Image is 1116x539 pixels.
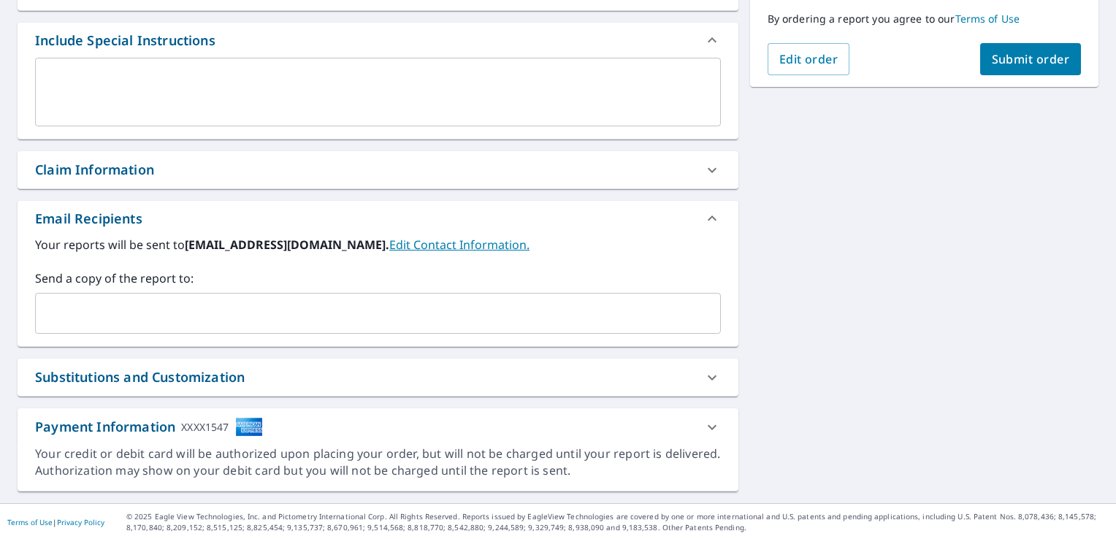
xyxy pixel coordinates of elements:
a: Terms of Use [955,12,1020,26]
span: Submit order [992,51,1070,67]
div: Payment Information [35,417,263,437]
a: Privacy Policy [57,517,104,527]
button: Edit order [768,43,850,75]
div: Payment InformationXXXX1547cardImage [18,408,738,446]
p: | [7,518,104,527]
a: Terms of Use [7,517,53,527]
div: XXXX1547 [181,417,229,437]
div: Your credit or debit card will be authorized upon placing your order, but will not be charged unt... [35,446,721,479]
div: Include Special Instructions [35,31,215,50]
div: Claim Information [18,151,738,188]
b: [EMAIL_ADDRESS][DOMAIN_NAME]. [185,237,389,253]
span: Edit order [779,51,838,67]
img: cardImage [235,417,263,437]
a: EditContactInfo [389,237,530,253]
div: Substitutions and Customization [35,367,245,387]
button: Submit order [980,43,1082,75]
label: Send a copy of the report to: [35,269,721,287]
div: Email Recipients [35,209,142,229]
div: Email Recipients [18,201,738,236]
p: © 2025 Eagle View Technologies, Inc. and Pictometry International Corp. All Rights Reserved. Repo... [126,511,1109,533]
div: Claim Information [35,160,154,180]
p: By ordering a report you agree to our [768,12,1081,26]
div: Substitutions and Customization [18,359,738,396]
div: Include Special Instructions [18,23,738,58]
label: Your reports will be sent to [35,236,721,253]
